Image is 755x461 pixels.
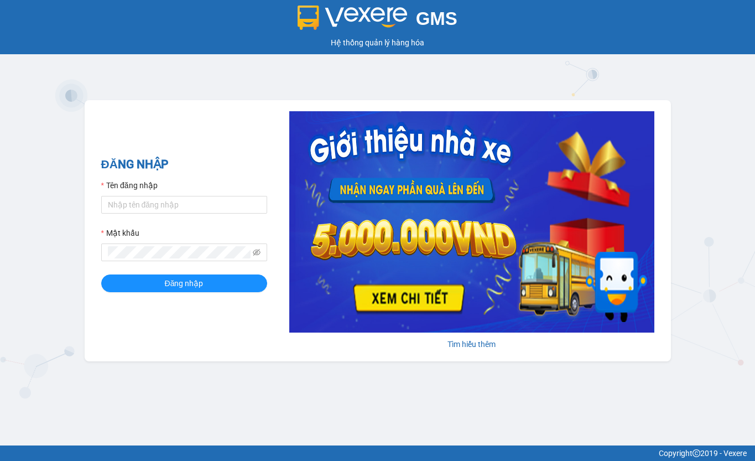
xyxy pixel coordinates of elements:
h2: ĐĂNG NHẬP [101,156,267,174]
div: Tìm hiểu thêm [289,338,654,350]
span: Đăng nhập [165,277,204,289]
a: GMS [298,17,457,25]
button: Đăng nhập [101,274,267,292]
label: Mật khẩu [101,227,139,239]
input: Tên đăng nhập [101,196,267,214]
label: Tên đăng nhập [101,179,158,191]
div: Hệ thống quản lý hàng hóa [3,37,752,49]
img: banner-0 [289,111,654,333]
div: Copyright 2019 - Vexere [8,447,747,459]
span: copyright [692,449,700,457]
input: Mật khẩu [108,246,251,258]
span: GMS [416,8,457,29]
span: eye-invisible [253,248,261,256]
img: logo 2 [298,6,407,30]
